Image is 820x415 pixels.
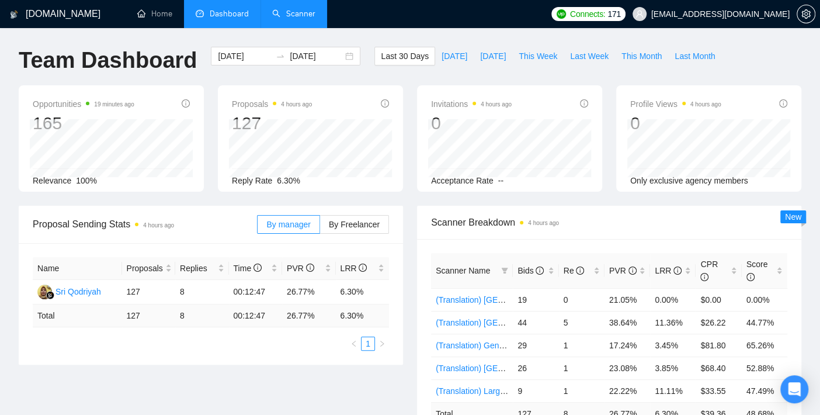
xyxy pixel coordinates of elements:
li: 1 [361,337,375,351]
td: $81.80 [696,334,741,357]
button: right [375,337,389,351]
td: 1 [559,357,604,379]
td: 44 [513,311,558,334]
span: info-circle [381,99,389,108]
a: homeHome [137,9,172,19]
span: left [350,340,357,347]
span: This Month [621,50,662,63]
span: Acceptance Rate [431,176,494,185]
span: setting [797,9,815,19]
td: 38.64% [604,311,650,334]
span: info-circle [779,99,787,108]
a: SQSri Qodriyah [37,286,101,296]
a: searchScanner [272,9,315,19]
span: Dashboard [210,9,249,19]
img: SQ [37,285,52,299]
span: By manager [266,220,310,229]
td: 3.85% [650,357,696,379]
span: 171 [607,8,620,20]
div: Open Intercom Messenger [780,375,808,403]
span: info-circle [628,267,637,275]
span: CPR [700,260,718,282]
span: info-circle [700,273,708,281]
span: Score [746,260,768,282]
td: 1 [559,379,604,402]
span: info-circle [536,267,544,275]
a: (Translation) [GEOGRAPHIC_DATA] [436,318,569,327]
li: Previous Page [347,337,361,351]
span: Replies [180,262,216,275]
span: Last Month [675,50,715,63]
td: 21.05% [604,288,650,311]
span: Relevance [33,176,71,185]
button: setting [797,5,815,23]
span: Proposal Sending Stats [33,217,257,231]
span: This Week [519,50,557,63]
td: $68.40 [696,357,741,379]
img: gigradar-bm.png [46,291,54,299]
span: Last 30 Days [381,50,429,63]
th: Replies [175,257,229,280]
a: (Translation) Large Projects [436,386,536,396]
span: info-circle [182,99,190,108]
button: Last Month [668,47,721,65]
span: PVR [609,266,637,275]
button: [DATE] [435,47,474,65]
button: [DATE] [474,47,512,65]
span: swap-right [276,51,285,61]
span: filter [499,262,510,279]
div: 0 [630,112,721,134]
span: By Freelancer [329,220,380,229]
input: End date [290,50,343,63]
span: Re [564,266,585,275]
span: info-circle [359,264,367,272]
span: info-circle [673,267,682,275]
time: 4 hours ago [481,101,512,108]
span: Proposals [127,262,163,275]
span: info-circle [253,264,262,272]
span: Last Week [570,50,609,63]
div: Sri Qodriyah [55,285,101,298]
span: Connects: [570,8,605,20]
td: 44.77% [742,311,787,334]
td: 52.88% [742,357,787,379]
span: info-circle [746,273,755,281]
span: Bids [517,266,544,275]
td: 11.36% [650,311,696,334]
span: PVR [287,264,314,273]
td: 6.30% [336,280,390,305]
span: user [635,10,644,18]
td: Total [33,305,122,327]
span: Scanner Breakdown [431,215,787,230]
div: 127 [232,112,312,134]
td: $26.22 [696,311,741,334]
span: -- [498,176,503,185]
span: Opportunities [33,97,134,111]
a: 1 [362,337,374,350]
td: 26.77 % [282,305,336,327]
span: Time [234,264,262,273]
time: 4 hours ago [281,101,312,108]
td: 8 [175,280,229,305]
span: Invitations [431,97,512,111]
span: right [378,340,385,347]
td: 8 [175,305,229,327]
td: $33.55 [696,379,741,402]
td: 22.22% [604,379,650,402]
span: LRR [340,264,367,273]
td: 6.30 % [336,305,390,327]
td: 17.24% [604,334,650,357]
span: filter [501,267,508,274]
td: 23.08% [604,357,650,379]
img: logo [10,5,18,24]
button: left [347,337,361,351]
span: dashboard [196,9,204,18]
time: 4 hours ago [143,222,174,229]
div: 165 [33,112,134,134]
td: 9 [513,379,558,402]
td: 0.00% [742,288,787,311]
span: [DATE] [480,50,506,63]
span: Reply Rate [232,176,272,185]
span: info-circle [580,99,588,108]
time: 4 hours ago [528,220,559,226]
